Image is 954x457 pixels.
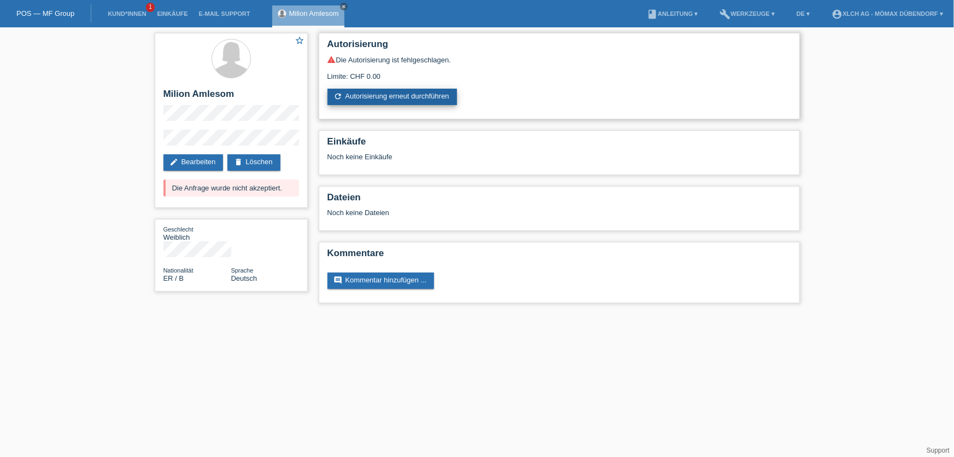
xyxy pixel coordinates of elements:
[163,154,224,171] a: editBearbeiten
[647,9,658,20] i: book
[340,3,348,10] a: close
[327,136,791,153] h2: Einkäufe
[163,89,299,105] h2: Milion Amlesom
[227,154,280,171] a: deleteLöschen
[102,10,151,17] a: Kund*innen
[231,267,254,274] span: Sprache
[720,9,731,20] i: build
[327,153,791,169] div: Noch keine Einkäufe
[327,55,336,64] i: warning
[832,9,843,20] i: account_circle
[194,10,256,17] a: E-Mail Support
[170,158,179,166] i: edit
[334,92,343,101] i: refresh
[641,10,703,17] a: bookAnleitung ▾
[234,158,243,166] i: delete
[327,64,791,80] div: Limite: CHF 0.00
[151,10,193,17] a: Einkäufe
[327,192,791,209] h2: Dateien
[231,274,257,282] span: Deutsch
[327,209,662,217] div: Noch keine Dateien
[327,55,791,64] div: Die Autorisierung ist fehlgeschlagen.
[295,36,305,45] i: star_border
[163,225,231,241] div: Weiblich
[163,226,194,233] span: Geschlecht
[16,9,74,18] a: POS — MF Group
[327,39,791,55] h2: Autorisierung
[163,274,184,282] span: Eritrea / B / 05.05.2010
[163,267,194,274] span: Nationalität
[289,9,339,18] a: Milion Amlesom
[927,447,950,454] a: Support
[327,248,791,264] h2: Kommentare
[295,36,305,47] a: star_border
[827,10,949,17] a: account_circleXLCH AG - Mömax Dübendorf ▾
[327,89,457,105] a: refreshAutorisierung erneut durchführen
[715,10,781,17] a: buildWerkzeuge ▾
[341,4,347,9] i: close
[334,276,343,285] i: comment
[791,10,815,17] a: DE ▾
[146,3,155,12] span: 1
[327,273,435,289] a: commentKommentar hinzufügen ...
[163,180,299,196] div: Die Anfrage wurde nicht akzeptiert.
